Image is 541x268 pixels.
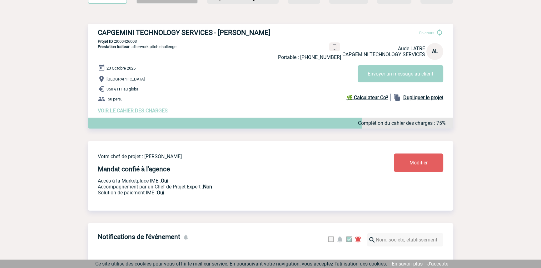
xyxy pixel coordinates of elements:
h4: Notifications de l'événement [98,233,180,241]
button: Envoyer un message au client [358,65,443,82]
span: CAPGEMINI TECHNOLOGY SERVICES [342,51,425,57]
span: 23 Octobre 2025 [107,66,136,71]
b: Dupliquer le projet [403,95,443,100]
a: 🌿 Calculateur Co² [346,94,391,101]
a: J'accepte [427,261,448,267]
span: [GEOGRAPHIC_DATA] [107,77,145,81]
span: Prestation traiteur [98,44,129,49]
b: Non [203,184,212,190]
span: - afterwork pitch challenge [98,44,176,49]
a: En savoir plus [392,261,423,267]
span: 50 pers. [108,97,122,101]
b: 🌿 Calculateur Co² [346,95,388,100]
p: Votre chef de projet : [PERSON_NAME] [98,153,357,159]
span: 350 € HT au global [107,87,139,91]
p: Accès à la Marketplace IME : [98,178,357,184]
p: Conformité aux process achat client, Prise en charge de la facturation, Mutualisation de plusieur... [98,190,357,196]
span: Aude LATRE [398,46,425,51]
h3: CAPGEMINI TECHNOLOGY SERVICES - [PERSON_NAME] [98,29,285,37]
span: En cours [419,31,434,35]
span: Modifier [409,160,428,166]
img: file_copy-black-24dp.png [393,94,401,101]
p: 2000426003 [88,39,453,44]
h4: Mandat confié à l'agence [98,165,170,173]
a: VOIR LE CAHIER DES CHARGES [98,108,168,114]
span: AL [432,48,438,54]
p: Prestation payante [98,184,357,190]
b: Oui [157,190,164,196]
b: Projet ID : [98,39,115,44]
b: Oui [161,178,168,184]
span: Ce site utilise des cookies pour vous offrir le meilleur service. En poursuivant votre navigation... [95,261,387,267]
p: Portable : [PHONE_NUMBER] [278,54,341,60]
img: portable.png [332,44,337,50]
